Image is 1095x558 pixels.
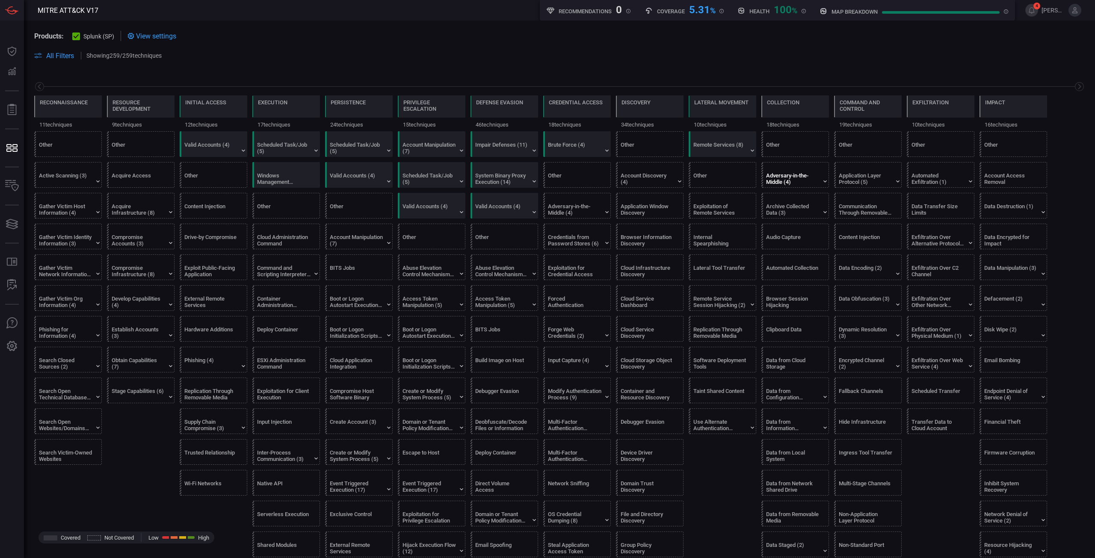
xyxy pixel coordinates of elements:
[689,131,756,157] div: T1021: Remote Services
[834,162,902,188] div: T1071: Application Layer Protocol (Not covered)
[257,203,311,216] div: Other
[34,439,102,465] div: T1594: Search Victim-Owned Websites (Not covered)
[543,470,611,496] div: T1040: Network Sniffing (Not covered)
[834,531,902,557] div: T1571: Non-Standard Port (Not covered)
[616,408,684,434] div: T1622: Debugger Evasion (Not covered)
[761,501,829,526] div: T1025: Data from Removable Media (Not covered)
[839,172,892,185] div: Application Layer Protocol (5)
[761,254,829,280] div: T1119: Automated Collection (Not covered)
[907,347,974,372] div: T1567: Exfiltration Over Web Service (Not covered)
[689,316,756,342] div: T1091: Replication Through Removable Media (Not covered)
[761,193,829,218] div: T1560: Archive Collected Data (Not covered)
[252,118,320,131] div: 17 techniques
[761,131,829,157] div: Other (Not covered)
[548,172,601,185] div: Other
[621,99,651,106] div: Discovery
[398,501,465,526] div: T1068: Exploitation for Privilege Escalation (Not covered)
[257,172,311,185] div: Windows Management Instrumentation
[621,142,674,154] div: Other
[252,470,320,496] div: T1106: Native API (Not covered)
[107,95,175,131] div: TA0042: Resource Development (Not covered)
[616,131,684,157] div: Other (Not covered)
[180,118,247,131] div: 12 techniques
[689,347,756,372] div: T1072: Software Deployment Tools (Not covered)
[907,254,974,280] div: T1041: Exfiltration Over C2 Channel (Not covered)
[184,142,238,154] div: Valid Accounts (4)
[749,8,769,15] h5: Health
[398,95,465,131] div: TA0004: Privilege Escalation
[252,193,320,218] div: Other (Not covered)
[34,316,102,342] div: T1598: Phishing for Information (Not covered)
[398,408,465,434] div: T1484: Domain or Tenant Policy Modification (Not covered)
[616,347,684,372] div: T1619: Cloud Storage Object Discovery (Not covered)
[616,162,684,188] div: T1087: Account Discovery (Not covered)
[543,118,611,131] div: 18 techniques
[72,32,114,40] button: Splunk (SP)
[834,118,902,131] div: 19 techniques
[325,254,393,280] div: T1197: BITS Jobs (Not covered)
[402,203,456,216] div: Valid Accounts (4)
[980,162,1047,188] div: T1531: Account Access Removal (Not covered)
[252,285,320,311] div: T1609: Container Administration Command (Not covered)
[180,162,247,188] div: Other (Not covered)
[107,347,175,372] div: T1588: Obtain Capabilities (Not covered)
[689,285,756,311] div: T1563: Remote Service Session Hijacking (Not covered)
[107,254,175,280] div: T1584: Compromise Infrastructure (Not covered)
[398,531,465,557] div: T1574: Hijack Execution Flow (Not covered)
[476,99,523,106] div: Defense Evasion
[398,118,465,131] div: 15 techniques
[689,408,756,434] div: T1550: Use Alternate Authentication Material (Not covered)
[761,162,829,188] div: T1557: Adversary-in-the-Middle (Not covered)
[2,214,22,234] button: Cards
[834,131,902,157] div: Other (Not covered)
[907,224,974,249] div: T1048: Exfiltration Over Alternative Protocol (Not covered)
[907,408,974,434] div: T1537: Transfer Data to Cloud Account (Not covered)
[38,6,98,15] span: MITRE ATT&CK V17
[980,131,1047,157] div: Other (Not covered)
[980,347,1047,372] div: T1667: Email Bombing (Not covered)
[980,285,1047,311] div: T1491: Defacement (Not covered)
[471,193,538,218] div: T1078: Valid Accounts
[694,99,749,106] div: Lateral Movement
[543,531,611,557] div: T1528: Steal Application Access Token (Not covered)
[766,172,820,185] div: Adversary-in-the-Middle (4)
[616,501,684,526] div: T1083: File and Directory Discovery (Not covered)
[112,99,169,112] div: Resource Development
[839,142,892,154] div: Other
[398,131,465,157] div: T1098: Account Manipulation
[834,95,902,131] div: TA0011: Command and Control (Not covered)
[34,224,102,249] div: T1589: Gather Victim Identity Information (Not covered)
[616,254,684,280] div: T1580: Cloud Infrastructure Discovery (Not covered)
[834,224,902,249] div: T1659: Content Injection (Not covered)
[616,316,684,342] div: T1526: Cloud Service Discovery (Not covered)
[330,142,383,154] div: Scheduled Task/Job (5)
[761,95,829,131] div: TA0009: Collection (Not covered)
[471,95,538,131] div: TA0005: Defense Evasion
[689,4,716,14] div: 5.31
[180,439,247,465] div: T1199: Trusted Relationship (Not covered)
[471,531,538,557] div: T1672: Email Spoofing (Not covered)
[107,162,175,188] div: T1650: Acquire Access (Not covered)
[621,203,674,216] div: Application Window Discovery
[112,142,165,154] div: Other
[912,203,965,216] div: Data Transfer Size Limits
[34,347,102,372] div: T1597: Search Closed Sources (Not covered)
[984,142,1038,154] div: Other
[34,131,102,157] div: Other (Not covered)
[403,99,460,112] div: Privilege Escalation
[689,193,756,218] div: T1210: Exploitation of Remote Services (Not covered)
[252,131,320,157] div: T1053: Scheduled Task/Job
[107,285,175,311] div: T1587: Develop Capabilities (Not covered)
[325,347,393,372] div: T1671: Cloud Application Integration (Not covered)
[907,193,974,218] div: T1030: Data Transfer Size Limits (Not covered)
[107,193,175,218] div: T1583: Acquire Infrastructure (Not covered)
[325,439,393,465] div: T1543: Create or Modify System Process (Not covered)
[912,142,965,154] div: Other
[980,224,1047,249] div: T1486: Data Encrypted for Impact (Not covered)
[40,99,88,106] div: Reconnaissance
[107,316,175,342] div: T1585: Establish Accounts (Not covered)
[980,439,1047,465] div: T1495: Firmware Corruption (Not covered)
[252,224,320,249] div: T1651: Cloud Administration Command (Not covered)
[543,131,611,157] div: T1110: Brute Force
[112,203,165,216] div: Acquire Infrastructure (8)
